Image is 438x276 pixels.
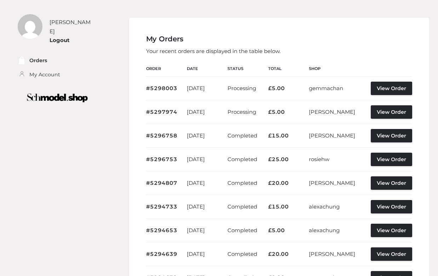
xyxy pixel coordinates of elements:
a: View Order [371,176,412,190]
span: £ [268,203,272,210]
time: [DATE] [187,85,205,92]
a: [PERSON_NAME] [309,108,355,115]
a: #5294653 [146,227,177,234]
span: Processing [227,108,256,115]
a: [PERSON_NAME] [309,251,355,257]
a: #5294733 [146,203,177,210]
span: £ [268,156,272,163]
a: View Order [371,200,412,213]
time: [DATE] [187,132,205,139]
div: [PERSON_NAME] [50,18,94,36]
a: View Order [371,224,412,237]
bdi: 15.00 [268,203,289,210]
time: [DATE] [187,156,205,163]
bdi: 20.00 [268,251,289,257]
a: #5296758 [146,132,177,139]
span: Completed [227,203,257,210]
a: View Order [371,129,412,142]
a: gemmachan [309,85,343,92]
span: Processing [227,85,256,92]
span: £ [268,132,272,139]
span: £ [268,251,272,257]
a: Orders [29,57,47,65]
bdi: 25.00 [268,156,289,163]
time: [DATE] [187,227,205,234]
span: Total [268,66,282,71]
span: Status [227,66,243,71]
span: Order [146,66,161,71]
span: Completed [227,227,257,234]
time: [DATE] [187,108,205,115]
bdi: 5.00 [268,85,285,92]
span: £ [268,180,272,186]
a: [PERSON_NAME] [309,132,355,139]
a: View Order [371,153,412,166]
a: View Order [371,105,412,119]
a: [PERSON_NAME] [309,180,355,186]
time: [DATE] [187,203,205,210]
a: rosiehw [309,156,329,163]
span: Completed [227,132,257,139]
span: Shop [309,66,321,71]
bdi: 5.00 [268,227,285,234]
span: Completed [227,251,257,257]
bdi: 5.00 [268,108,285,115]
p: Your recent orders are displayed in the table below. [146,47,413,56]
span: Completed [227,180,257,186]
a: Logout [50,37,70,43]
time: [DATE] [187,251,205,257]
span: £ [268,85,272,92]
img: boutique-logo.png [13,89,102,107]
a: alexachung [309,203,340,210]
span: Completed [227,156,257,163]
time: [DATE] [187,180,205,186]
a: #5298003 [146,85,177,92]
h4: My Orders [146,35,413,43]
a: View Order [371,82,412,95]
a: #5294807 [146,180,177,186]
a: #5296753 [146,156,177,163]
a: #5297974 [146,108,177,115]
span: Date [187,66,198,71]
bdi: 15.00 [268,132,289,139]
a: alexachung [309,227,340,234]
span: £ [268,108,272,115]
a: My Account [29,71,60,79]
span: £ [268,227,272,234]
a: View Order [371,247,412,261]
bdi: 20.00 [268,180,289,186]
a: #5294639 [146,251,177,257]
